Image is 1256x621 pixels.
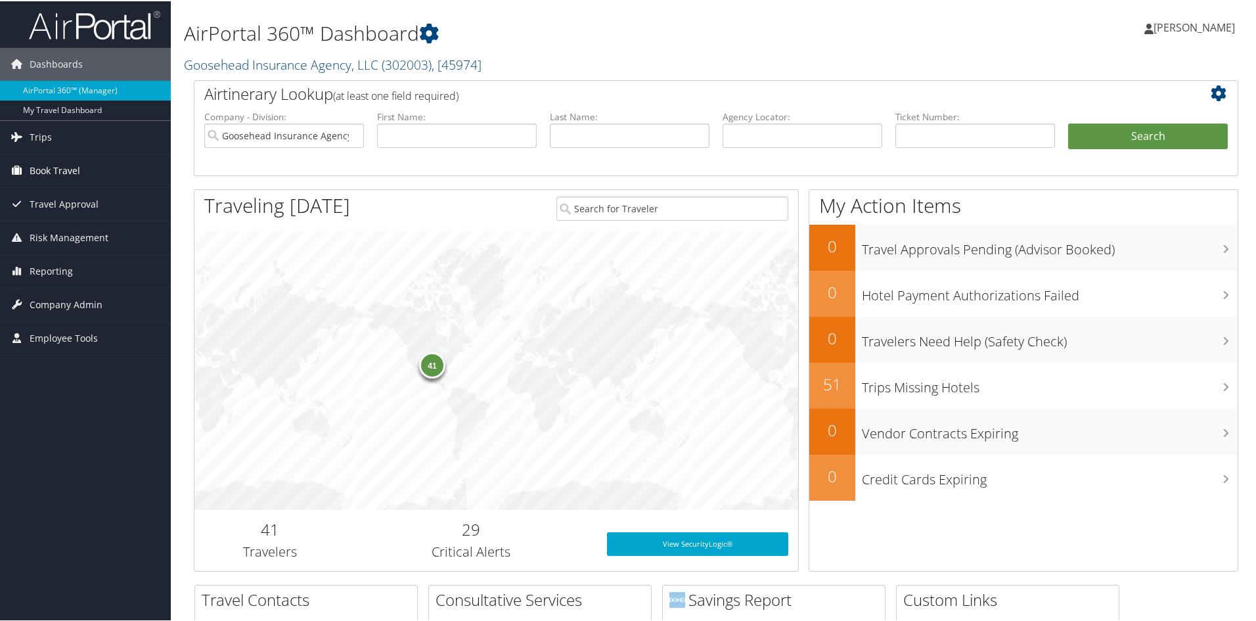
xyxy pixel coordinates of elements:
label: Agency Locator: [723,109,882,122]
img: airportal-logo.png [29,9,160,39]
span: Company Admin [30,287,102,320]
h3: Travelers Need Help (Safety Check) [862,325,1238,350]
h2: 0 [809,234,855,256]
h2: 0 [809,418,855,440]
span: Dashboards [30,47,83,80]
h2: 0 [809,326,855,348]
h2: Airtinerary Lookup [204,81,1141,104]
h3: Vendor Contracts Expiring [862,417,1238,442]
a: 0Travelers Need Help (Safety Check) [809,315,1238,361]
span: , [ 45974 ] [432,55,482,72]
span: Book Travel [30,153,80,186]
span: (at least one field required) [333,87,459,102]
h3: Critical Alerts [355,541,587,560]
span: ( 302003 ) [382,55,432,72]
a: 0Vendor Contracts Expiring [809,407,1238,453]
input: Search for Traveler [556,195,788,219]
h2: 29 [355,517,587,540]
h1: AirPortal 360™ Dashboard [184,18,893,46]
span: Risk Management [30,220,108,253]
h3: Credit Cards Expiring [862,463,1238,488]
div: 41 [419,351,445,377]
h1: My Action Items [809,191,1238,218]
span: Employee Tools [30,321,98,354]
h2: 51 [809,372,855,394]
label: Company - Division: [204,109,364,122]
img: domo-logo.png [669,591,685,607]
h2: 0 [809,464,855,486]
h3: Hotel Payment Authorizations Failed [862,279,1238,304]
span: Trips [30,120,52,152]
span: Reporting [30,254,73,287]
span: [PERSON_NAME] [1154,19,1235,34]
h2: 41 [204,517,336,540]
label: Last Name: [550,109,709,122]
span: Travel Approval [30,187,99,219]
label: Ticket Number: [895,109,1055,122]
h2: Savings Report [669,587,885,610]
h3: Travelers [204,541,336,560]
label: First Name: [377,109,537,122]
a: [PERSON_NAME] [1144,7,1248,46]
h1: Traveling [DATE] [204,191,350,218]
h3: Trips Missing Hotels [862,371,1238,396]
a: 51Trips Missing Hotels [809,361,1238,407]
a: 0Hotel Payment Authorizations Failed [809,269,1238,315]
a: View SecurityLogic® [607,531,788,555]
h2: Custom Links [903,587,1119,610]
a: Goosehead Insurance Agency, LLC [184,55,482,72]
h2: 0 [809,280,855,302]
h3: Travel Approvals Pending (Advisor Booked) [862,233,1238,258]
a: 0Travel Approvals Pending (Advisor Booked) [809,223,1238,269]
button: Search [1068,122,1228,149]
a: 0Credit Cards Expiring [809,453,1238,499]
h2: Travel Contacts [202,587,417,610]
h2: Consultative Services [436,587,651,610]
